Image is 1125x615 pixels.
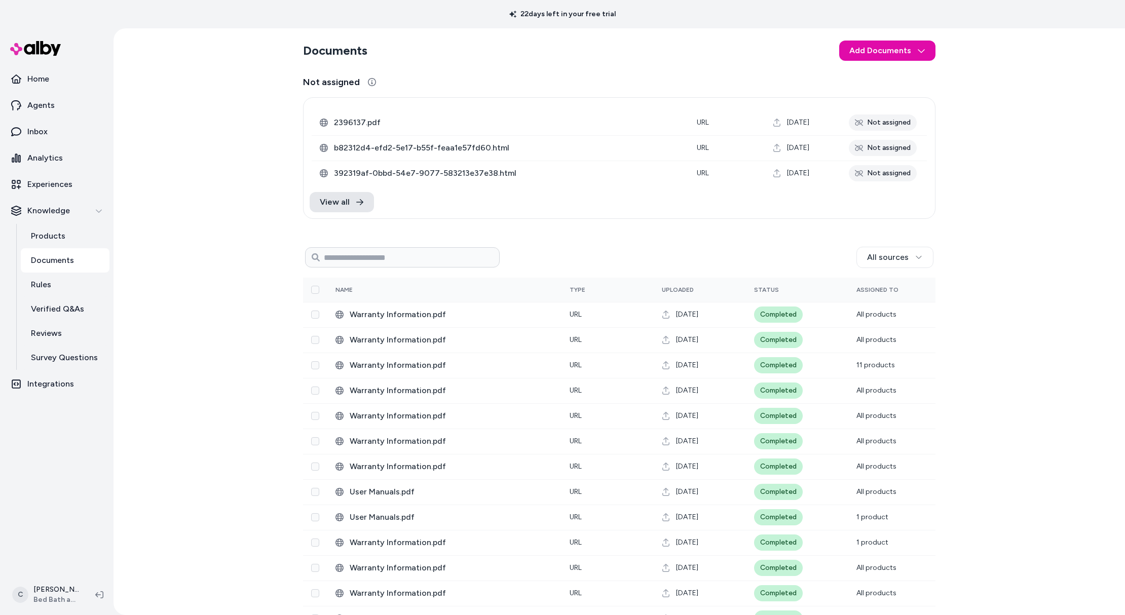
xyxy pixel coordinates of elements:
[676,310,698,320] span: [DATE]
[4,146,109,170] a: Analytics
[754,560,803,576] div: Completed
[4,67,109,91] a: Home
[335,460,553,473] div: Warranty Information.pdf
[27,126,48,138] p: Inbox
[570,589,582,597] span: URL
[21,273,109,297] a: Rules
[350,460,553,473] span: Warranty Information.pdf
[697,143,709,152] span: URL
[570,563,582,572] span: URL
[676,386,698,396] span: [DATE]
[754,408,803,424] div: Completed
[320,117,681,129] div: 2396137.pdf
[570,437,582,445] span: URL
[503,9,622,19] p: 22 days left in your free trial
[31,279,51,291] p: Rules
[311,513,319,521] button: Select row
[311,589,319,597] button: Select row
[335,334,553,346] div: Warranty Information.pdf
[676,563,698,573] span: [DATE]
[320,142,681,154] div: b82312d4-efd2-5e17-b55f-feaa1e57fd60.html
[350,410,553,422] span: Warranty Information.pdf
[4,172,109,197] a: Experiences
[27,152,63,164] p: Analytics
[856,487,896,496] span: All products
[570,487,582,496] span: URL
[754,534,803,551] div: Completed
[31,230,65,242] p: Products
[335,410,553,422] div: Warranty Information.pdf
[856,563,896,572] span: All products
[350,486,553,498] span: User Manuals.pdf
[676,462,698,472] span: [DATE]
[849,140,917,156] div: Not assigned
[676,335,698,345] span: [DATE]
[311,412,319,420] button: Select row
[335,385,553,397] div: Warranty Information.pdf
[856,386,896,395] span: All products
[697,169,709,177] span: URL
[31,352,98,364] p: Survey Questions
[334,142,681,154] span: b82312d4-efd2-5e17-b55f-feaa1e57fd60.html
[570,538,582,547] span: URL
[856,513,888,521] span: 1 product
[4,199,109,223] button: Knowledge
[311,336,319,344] button: Select row
[335,562,553,574] div: Warranty Information.pdf
[856,286,898,293] span: Assigned To
[311,311,319,319] button: Select row
[570,361,582,369] span: URL
[856,361,895,369] span: 11 products
[570,462,582,471] span: URL
[676,436,698,446] span: [DATE]
[31,303,84,315] p: Verified Q&As
[570,286,585,293] span: Type
[4,93,109,118] a: Agents
[27,205,70,217] p: Knowledge
[856,310,896,319] span: All products
[334,167,681,179] span: 392319af-0bbd-54e7-9077-583213e37e38.html
[676,411,698,421] span: [DATE]
[697,118,709,127] span: URL
[754,585,803,601] div: Completed
[787,168,809,178] span: [DATE]
[311,387,319,395] button: Select row
[570,310,582,319] span: URL
[21,345,109,370] a: Survey Questions
[335,286,411,294] div: Name
[21,248,109,273] a: Documents
[676,487,698,497] span: [DATE]
[335,309,553,321] div: Warranty Information.pdf
[754,306,803,323] div: Completed
[856,247,933,268] button: All sources
[33,595,79,605] span: Bed Bath and Beyond
[335,435,553,447] div: Warranty Information.pdf
[350,562,553,574] span: Warranty Information.pdf
[676,512,698,522] span: [DATE]
[27,73,49,85] p: Home
[849,165,917,181] div: Not assigned
[856,437,896,445] span: All products
[311,463,319,471] button: Select row
[311,437,319,445] button: Select row
[662,286,694,293] span: Uploaded
[311,361,319,369] button: Select row
[311,488,319,496] button: Select row
[754,382,803,399] div: Completed
[303,43,367,59] h2: Documents
[4,372,109,396] a: Integrations
[754,357,803,373] div: Completed
[335,511,553,523] div: User Manuals.pdf
[21,321,109,345] a: Reviews
[350,334,553,346] span: Warranty Information.pdf
[570,386,582,395] span: URL
[754,286,779,293] span: Status
[676,588,698,598] span: [DATE]
[31,254,74,266] p: Documents
[27,178,72,190] p: Experiences
[21,297,109,321] a: Verified Q&As
[311,286,319,294] button: Select all
[754,509,803,525] div: Completed
[33,585,79,595] p: [PERSON_NAME]
[6,579,87,611] button: C[PERSON_NAME]Bed Bath and Beyond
